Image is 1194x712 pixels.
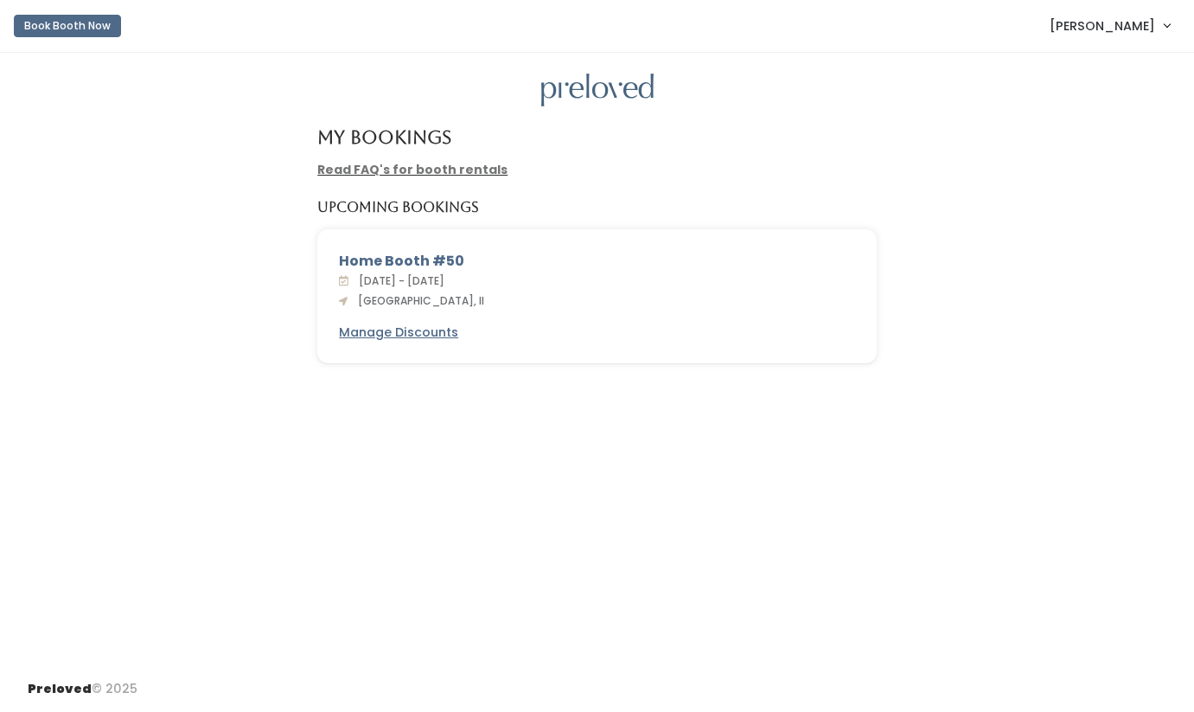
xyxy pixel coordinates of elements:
a: Manage Discounts [339,324,458,342]
button: Book Booth Now [14,15,121,37]
div: Home Booth #50 [339,251,855,272]
span: Preloved [28,680,92,697]
a: Book Booth Now [14,7,121,45]
div: © 2025 [28,666,137,698]
u: Manage Discounts [339,324,458,341]
a: [PERSON_NAME] [1032,7,1187,44]
h4: My Bookings [317,127,451,147]
span: [DATE] - [DATE] [352,273,444,288]
img: preloved logo [541,74,654,107]
span: [PERSON_NAME] [1050,16,1155,35]
a: Read FAQ's for booth rentals [317,161,508,178]
span: [GEOGRAPHIC_DATA], Il [351,293,484,308]
h5: Upcoming Bookings [317,200,479,215]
